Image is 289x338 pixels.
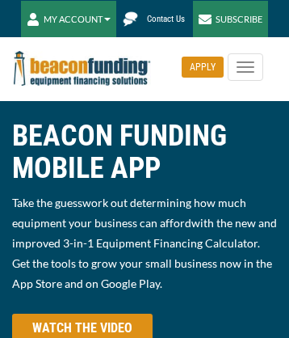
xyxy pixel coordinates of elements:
button: MY ACCOUNT [21,1,116,37]
img: Beacon Funding Corporation [14,51,151,86]
img: Beacon Funding chat [116,5,144,33]
div: APPLY [182,57,224,78]
a: SUBSCRIBE [193,1,268,37]
span: Take the guesswork out determining how much equipment your business can afford [12,196,246,230]
span: Contact Us [147,14,185,24]
a: Contact Us [116,5,193,33]
h1: BEACON FUNDING MOBILE APP [12,120,277,184]
a: Beacon Funding Corporation [14,61,151,74]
